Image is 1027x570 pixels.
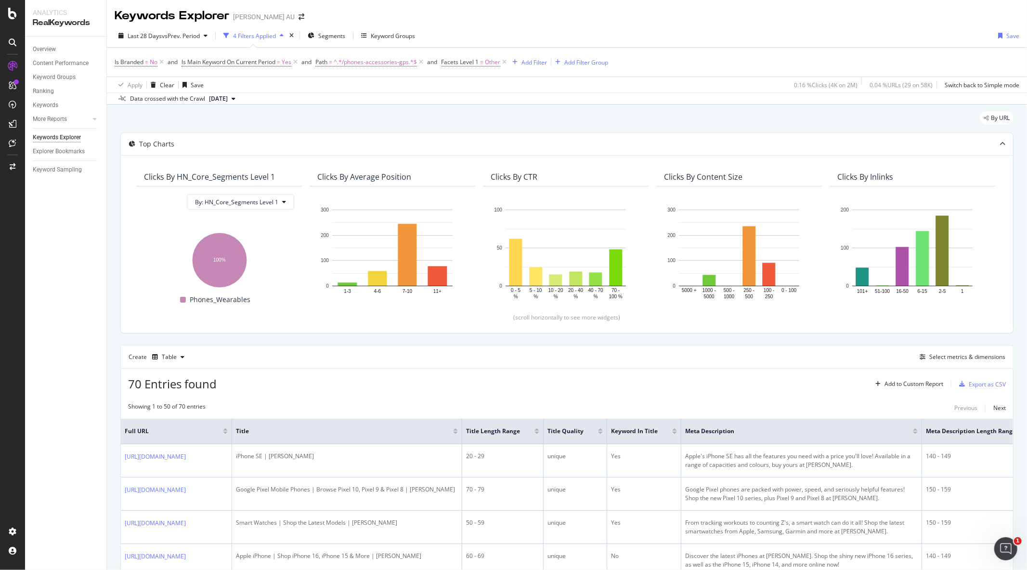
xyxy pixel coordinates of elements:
div: Table [162,354,177,360]
span: By URL [991,115,1010,121]
iframe: Intercom live chat [994,537,1017,560]
a: Keywords Explorer [33,133,100,143]
div: Yes [611,518,677,527]
text: 50 [497,245,503,251]
div: unique [547,485,603,494]
span: 70 Entries found [128,376,217,392]
div: Keyword Sampling [33,165,82,175]
text: 250 - [743,288,754,293]
div: Top Charts [139,139,174,149]
div: More Reports [33,114,67,124]
text: 300 [321,207,329,212]
span: Path [315,58,327,66]
div: Save [1006,32,1019,40]
text: 0 - 5 [511,288,520,293]
text: 300 [667,207,676,212]
text: 5000 [704,294,715,299]
text: 2-5 [939,289,946,294]
a: Content Performance [33,58,100,68]
text: 10 - 20 [548,288,564,293]
button: Previous [954,402,977,414]
a: Keywords [33,100,100,110]
text: 100 - [764,288,775,293]
button: Switch back to Simple mode [941,77,1019,93]
text: 500 [745,294,753,299]
span: 2025 Aug. 31st [209,94,228,103]
div: Previous [954,404,977,412]
div: [PERSON_NAME] AU [233,12,295,22]
div: Add Filter [521,58,547,66]
text: 70 - [611,288,620,293]
div: Yes [611,485,677,494]
div: arrow-right-arrow-left [299,13,304,20]
button: [DATE] [205,93,239,105]
div: Google Pixel Mobile Phones | Browse Pixel 10, Pixel 9 & Pixel 8 | [PERSON_NAME] [236,485,458,494]
div: Yes [611,452,677,461]
button: 4 Filters Applied [220,28,287,43]
text: 11+ [433,289,442,294]
text: 5000 + [682,288,697,293]
div: Data crossed with the Crawl [130,94,205,103]
text: % [533,294,538,299]
div: Clicks By Average Position [317,172,411,182]
span: Phones_Wearables [190,294,250,305]
span: Other [485,55,500,69]
div: Clear [160,81,174,89]
svg: A chart. [144,228,294,289]
div: 60 - 69 [466,552,539,560]
a: [URL][DOMAIN_NAME] [125,518,186,528]
button: Save [994,28,1019,43]
div: Apple's iPhone SE has all the features you need with a price you'll love! Available in a range of... [685,452,918,469]
div: Add to Custom Report [884,381,943,387]
span: Is Branded [115,58,143,66]
text: 200 [321,233,329,238]
text: 200 [841,207,849,212]
text: 500 - [724,288,735,293]
div: Ranking [33,86,54,96]
div: Keywords Explorer [33,133,81,143]
svg: A chart. [664,205,814,301]
div: Clicks By CTR [491,172,537,182]
span: Full URL [125,427,208,436]
button: Save [179,77,204,93]
div: Keywords Explorer [115,8,229,24]
a: Ranking [33,86,100,96]
span: 1 [1014,537,1022,545]
div: Showing 1 to 50 of 70 entries [128,402,206,414]
a: Overview [33,44,100,54]
span: Title Length Range [466,427,520,436]
div: Google Pixel phones are packed with power, speed, and seriously helpful features! Shop the new Pi... [685,485,918,503]
span: vs Prev. Period [162,32,200,40]
div: Create [129,349,188,365]
text: 0 [326,283,329,289]
div: unique [547,452,603,461]
button: Table [148,349,188,365]
text: 20 - 40 [568,288,584,293]
button: Last 28 DaysvsPrev. Period [115,28,211,43]
text: 0 [673,283,676,289]
div: times [287,31,296,40]
a: Explorer Bookmarks [33,146,100,157]
div: Clicks By Content Size [664,172,742,182]
span: Is Main Keyword On Current Period [182,58,275,66]
button: and [427,57,437,66]
a: Keyword Sampling [33,165,100,175]
a: Keyword Groups [33,72,100,82]
text: 1 [961,289,964,294]
div: legacy label [980,111,1014,125]
button: Add Filter [508,56,547,68]
button: Add to Custom Report [871,376,943,392]
text: 100 [667,258,676,264]
div: Keyword Groups [33,72,76,82]
div: Analytics [33,8,99,17]
div: A chart. [317,205,468,301]
div: Switch back to Simple mode [945,81,1019,89]
text: 40 - 70 [588,288,604,293]
text: 1000 [724,294,735,299]
svg: A chart. [491,205,641,301]
button: Keyword Groups [357,28,419,43]
div: No [611,552,677,560]
text: 100 [321,258,329,264]
button: Export as CSV [955,376,1006,392]
div: Add Filter Group [564,58,608,66]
